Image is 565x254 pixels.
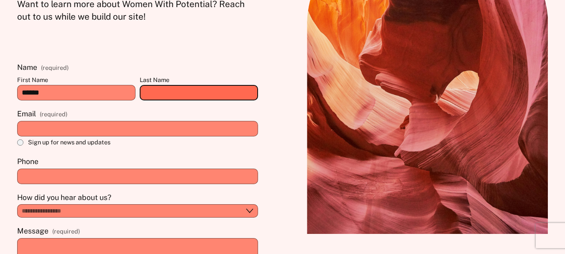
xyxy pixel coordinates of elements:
span: Email [17,109,36,119]
input: Sign up for news and updates [17,139,23,146]
span: Sign up for news and updates [28,138,110,146]
span: How did you hear about us? [17,192,111,203]
span: (required) [52,227,80,236]
span: (required) [41,65,69,71]
span: (required) [40,110,67,118]
span: Name [17,62,37,73]
span: Phone [17,157,38,167]
select: How did you hear about us? [17,204,258,218]
span: Message [17,226,49,236]
div: First Name [17,76,135,85]
div: Last Name [140,76,258,85]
